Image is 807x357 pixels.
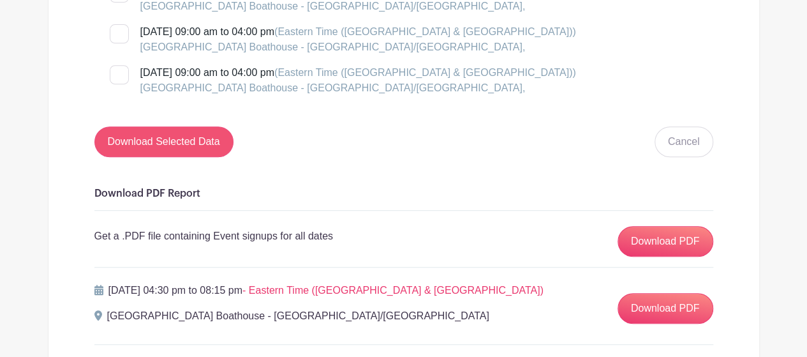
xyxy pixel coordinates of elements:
[94,229,333,244] p: Get a .PDF file containing Event signups for all dates
[94,126,233,157] input: Download Selected Data
[140,80,576,96] div: [GEOGRAPHIC_DATA] Boathouse - [GEOGRAPHIC_DATA]/[GEOGRAPHIC_DATA],
[94,188,713,200] h6: Download PDF Report
[618,293,713,324] a: Download PDF
[140,40,576,55] div: [GEOGRAPHIC_DATA] Boathouse - [GEOGRAPHIC_DATA]/[GEOGRAPHIC_DATA],
[108,283,544,298] p: [DATE] 04:30 pm to 08:15 pm
[618,226,713,257] a: Download PDF
[242,285,544,296] span: - Eastern Time ([GEOGRAPHIC_DATA] & [GEOGRAPHIC_DATA])
[274,67,576,78] span: (Eastern Time ([GEOGRAPHIC_DATA] & [GEOGRAPHIC_DATA]))
[107,308,489,324] p: [GEOGRAPHIC_DATA] Boathouse - [GEOGRAPHIC_DATA]/[GEOGRAPHIC_DATA]
[140,65,576,96] div: [DATE] 09:00 am to 04:00 pm
[655,126,713,157] button: Cancel
[140,24,576,55] div: [DATE] 09:00 am to 04:00 pm
[274,26,576,37] span: (Eastern Time ([GEOGRAPHIC_DATA] & [GEOGRAPHIC_DATA]))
